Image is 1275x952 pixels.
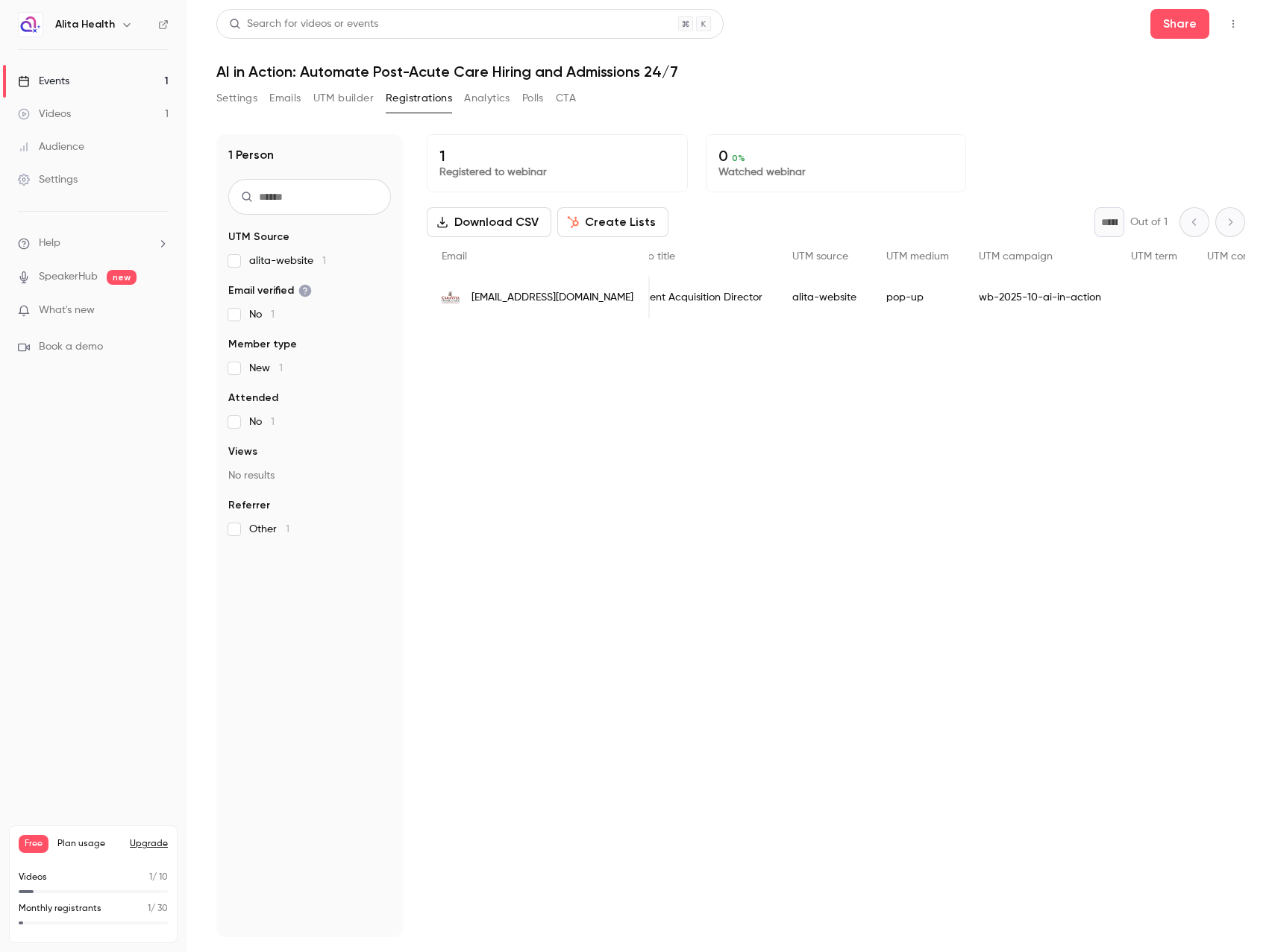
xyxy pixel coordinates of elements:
[39,339,103,355] span: Book a demo
[228,146,274,164] h1: 1 Person
[439,165,675,180] p: Registered to webinar
[269,86,301,110] button: Emails
[964,277,1116,318] div: wb-2025-10-ai-in-action
[19,871,47,884] p: Videos
[249,307,275,322] span: No
[228,391,278,406] span: Attended
[792,251,848,262] span: UTM source
[228,283,312,298] span: Email verified
[228,230,391,537] section: facet-groups
[464,86,510,110] button: Analytics
[386,86,452,110] button: Registrations
[228,230,289,245] span: UTM Source
[442,289,460,306] img: caravita.com
[777,277,871,318] div: alita-website
[39,269,98,285] a: SpeakerHub
[871,277,964,318] div: pop-up
[216,63,1245,81] h1: AI in Action: Automate Post-Acute Care Hiring and Admissions 24/7
[1150,9,1209,39] button: Share
[18,74,69,89] div: Events
[279,363,283,373] span: 1
[228,498,270,513] span: Referrer
[39,236,60,251] span: Help
[18,172,78,187] div: Settings
[439,147,675,165] p: 1
[19,902,101,915] p: Monthly registrants
[718,165,954,180] p: Watched webinar
[556,86,576,110] button: CTA
[1131,251,1177,262] span: UTM term
[18,139,84,154] div: Audience
[130,838,168,850] button: Upgrade
[322,256,326,266] span: 1
[249,522,289,537] span: Other
[621,277,777,318] div: Talent Acquisition Director
[229,16,378,32] div: Search for videos or events
[442,251,467,262] span: Email
[636,251,675,262] span: Job title
[557,207,668,237] button: Create Lists
[249,361,283,376] span: New
[286,524,289,535] span: 1
[271,417,275,427] span: 1
[149,873,152,882] span: 1
[18,107,71,122] div: Videos
[886,251,949,262] span: UTM medium
[249,253,326,268] span: alita-website
[979,251,1053,262] span: UTM campaign
[19,835,48,853] span: Free
[19,13,43,37] img: Alita Health
[149,871,168,884] p: / 10
[228,337,297,352] span: Member type
[55,17,115,32] h6: Alita Health
[57,838,121,850] span: Plan usage
[216,86,257,110] button: Settings
[472,290,633,306] span: [EMAIL_ADDRESS][DOMAIN_NAME]
[1207,251,1268,262] span: UTM content
[732,153,745,163] span: 0 %
[427,207,551,237] button: Download CSV
[107,270,137,285] span: new
[148,902,168,915] p: / 30
[522,86,544,110] button: Polls
[39,303,95,318] span: What's new
[1130,215,1168,230] p: Out of 1
[148,904,151,913] span: 1
[249,414,275,429] span: No
[313,86,374,110] button: UTM builder
[228,468,391,483] p: No results
[228,444,257,459] span: Views
[18,236,169,251] li: help-dropdown-opener
[271,309,275,320] span: 1
[718,147,954,165] p: 0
